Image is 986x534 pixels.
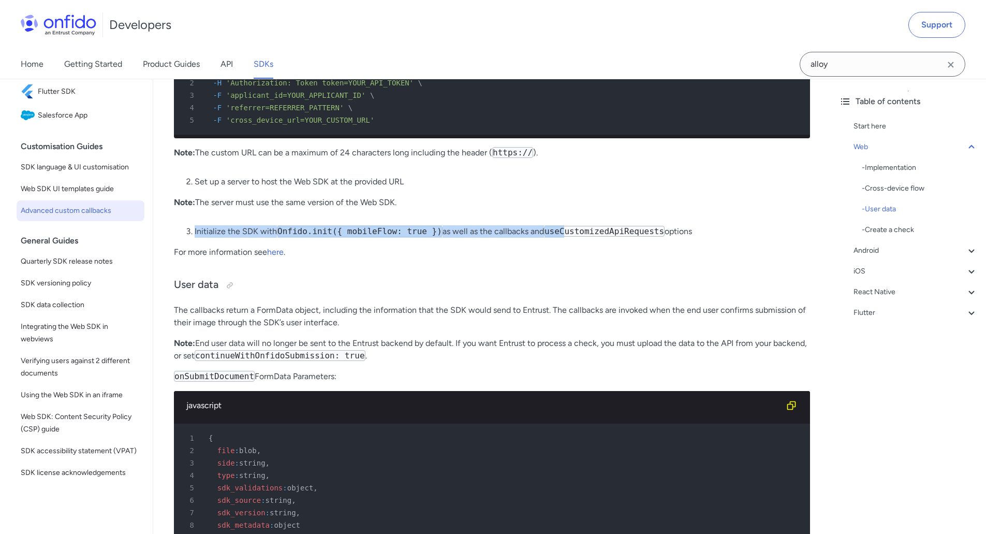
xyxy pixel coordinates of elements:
span: string [239,459,266,467]
span: Web SDK UI templates guide [21,183,140,195]
span: SDK license acknowledgements [21,467,140,479]
p: For more information see . [174,246,810,258]
span: SDK accessibility statement (VPAT) [21,445,140,457]
span: , [291,496,296,504]
span: 3 [178,457,201,469]
a: iOS [853,265,978,278]
span: 4 [178,102,201,114]
div: General Guides [21,230,149,251]
span: side [217,459,235,467]
a: Android [853,244,978,257]
span: Using the Web SDK in an iframe [21,389,140,401]
span: -H [213,79,222,87]
span: 5 [178,482,201,494]
a: Flutter [853,307,978,319]
span: sdk_metadata [217,521,270,529]
img: IconFlutter SDK [21,84,38,99]
p: FormData Parameters: [174,370,810,383]
a: SDK language & UI customisation [17,157,144,178]
span: SDK language & UI customisation [21,161,140,174]
span: string [266,496,292,504]
span: , [266,471,270,480]
span: : [235,471,239,480]
code: continueWithOnfidoSubmission: true [195,350,365,361]
a: Web SDK UI templates guide [17,179,144,199]
strong: Note: [174,197,195,207]
span: object [274,521,300,529]
span: string [270,509,296,517]
span: Integrating the Web SDK in webviews [21,321,140,345]
a: -Cross-device flow [862,182,978,195]
span: Salesforce App [38,108,140,123]
span: type [217,471,235,480]
span: Quarterly SDK release notes [21,255,140,268]
span: : [261,496,265,504]
span: sdk_validations [217,484,283,492]
div: Customisation Guides [21,136,149,157]
div: Start here [853,120,978,133]
strong: Note: [174,148,195,157]
span: : [266,509,270,517]
div: javascript [186,399,781,412]
code: https:// [492,147,533,158]
a: IconFlutter SDKFlutter SDK [17,80,144,103]
p: The server must use the same version of the Web SDK. [174,196,810,209]
a: -Create a check [862,224,978,236]
a: SDKs [254,50,273,79]
span: : [283,484,287,492]
span: 'applicant_id=YOUR_APPLICANT_ID' [226,91,366,99]
button: Copy code snippet button [781,395,802,416]
span: SDK versioning policy [21,277,140,290]
span: object [287,484,314,492]
a: SDK license acknowledgements [17,463,144,483]
span: , [313,484,317,492]
h3: User data [174,277,810,294]
a: Advanced custom callbacks [17,200,144,221]
a: Quarterly SDK release notes [17,251,144,272]
a: SDK accessibility statement (VPAT) [17,441,144,461]
div: - Implementation [862,162,978,174]
li: Initialize the SDK with as well as the callbacks and options [195,225,810,238]
a: SDK data collection [17,295,144,315]
span: SDK data collection [21,299,140,311]
span: , [296,509,300,517]
span: -F [213,104,222,112]
span: file [217,446,235,455]
span: string [239,471,266,480]
span: \ [418,79,422,87]
span: -F [213,116,222,124]
p: End user data will no longer be sent to the Entrust backend by default. If you want Entrust to pr... [174,337,810,362]
img: IconSalesforce App [21,108,38,123]
span: 2 [178,444,201,457]
span: { [209,434,213,442]
code: useCustomizedApiRequests [544,226,665,237]
span: 7 [178,507,201,519]
span: 'cross_device_url=YOUR_CUSTOM_URL' [226,116,375,124]
span: 6 [178,494,201,507]
span: 4 [178,469,201,482]
code: onSubmitDocument [174,371,255,382]
p: The custom URL can be a maximum of 24 characters long including the header ( ). [174,147,810,159]
a: React Native [853,286,978,298]
span: 'referrer=REFERRER_PATTERN' [226,104,344,112]
span: : [270,521,274,529]
a: Getting Started [64,50,122,79]
span: Verifying users against 2 different documents [21,355,140,380]
li: Set up a server to host the Web SDK at the provided URL [195,176,810,188]
span: sdk_source [217,496,261,504]
span: 1 [178,432,201,444]
a: -Implementation [862,162,978,174]
span: 8 [178,519,201,531]
a: Using the Web SDK in an iframe [17,385,144,406]
span: , [266,459,270,467]
span: Flutter SDK [38,84,140,99]
img: Onfido Logo [21,15,96,35]
input: Onfido search input field [800,52,965,77]
div: Table of contents [839,95,978,108]
div: - Create a check [862,224,978,236]
a: Web SDK: Content Security Policy (CSP) guide [17,407,144,440]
